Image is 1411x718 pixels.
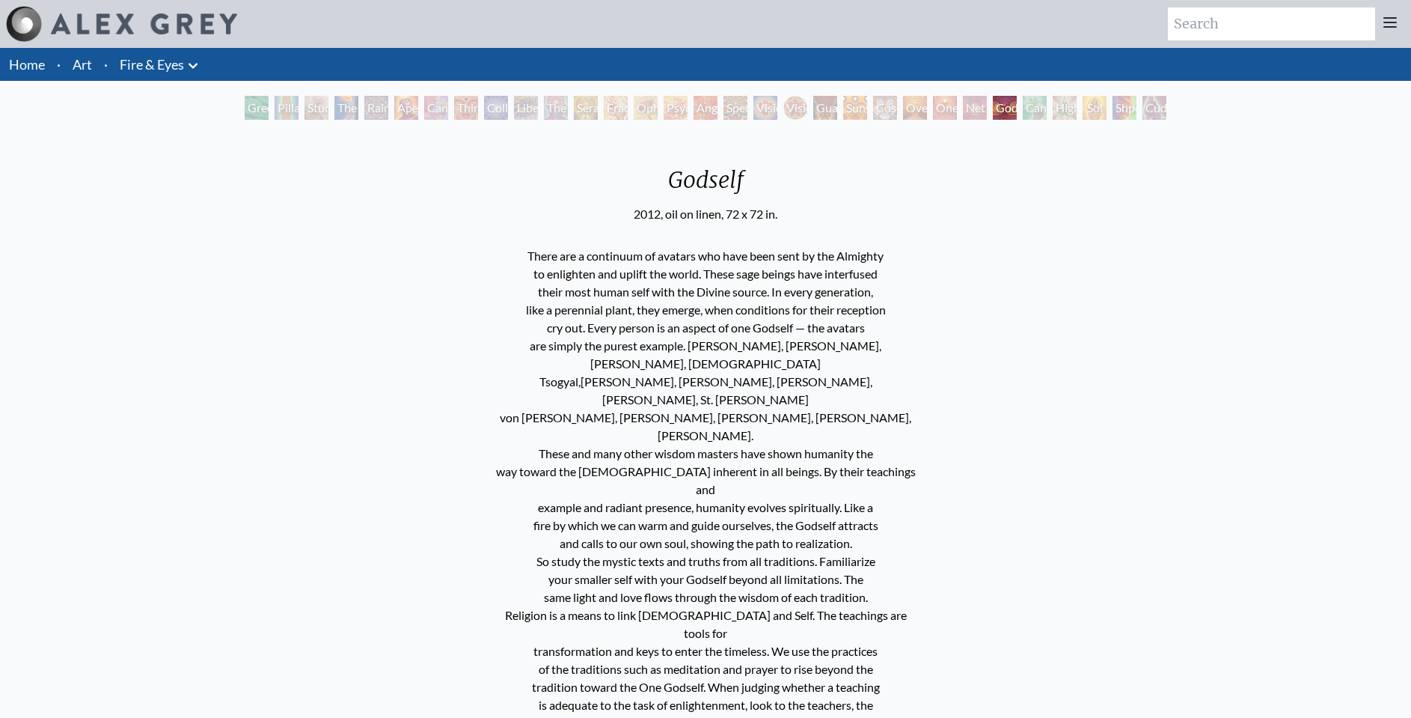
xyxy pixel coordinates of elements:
li: · [51,48,67,81]
div: The Torch [334,96,358,120]
div: Psychomicrograph of a Fractal Paisley Cherub Feather Tip [664,96,688,120]
div: The Seer [544,96,568,120]
div: Cannafist [1023,96,1047,120]
div: Liberation Through Seeing [514,96,538,120]
div: Pillar of Awareness [275,96,299,120]
div: Green Hand [245,96,269,120]
a: Fire & Eyes [120,54,184,75]
div: Study for the Great Turn [304,96,328,120]
div: Seraphic Transport Docking on the Third Eye [574,96,598,120]
div: Godself [634,166,777,205]
li: · [98,48,114,81]
a: Art [73,54,92,75]
div: Aperture [394,96,418,120]
div: Sunyata [843,96,867,120]
div: Cuddle [1142,96,1166,120]
div: Ophanic Eyelash [634,96,658,120]
div: Fractal Eyes [604,96,628,120]
div: One [933,96,957,120]
div: Cosmic Elf [873,96,897,120]
div: Spectral Lotus [723,96,747,120]
input: Search [1168,7,1375,40]
div: 2012, oil on linen, 72 x 72 in. [634,205,777,223]
div: Third Eye Tears of Joy [454,96,478,120]
div: Shpongled [1112,96,1136,120]
div: Oversoul [903,96,927,120]
div: Rainbow Eye Ripple [364,96,388,120]
div: Higher Vision [1053,96,1077,120]
div: Sol Invictus [1083,96,1107,120]
div: Vision Crystal Tondo [783,96,807,120]
div: Angel Skin [694,96,717,120]
div: Godself [993,96,1017,120]
a: Home [9,56,45,73]
div: Guardian of Infinite Vision [813,96,837,120]
div: Collective Vision [484,96,508,120]
div: Net of Being [963,96,987,120]
div: Cannabis Sutra [424,96,448,120]
div: Vision Crystal [753,96,777,120]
